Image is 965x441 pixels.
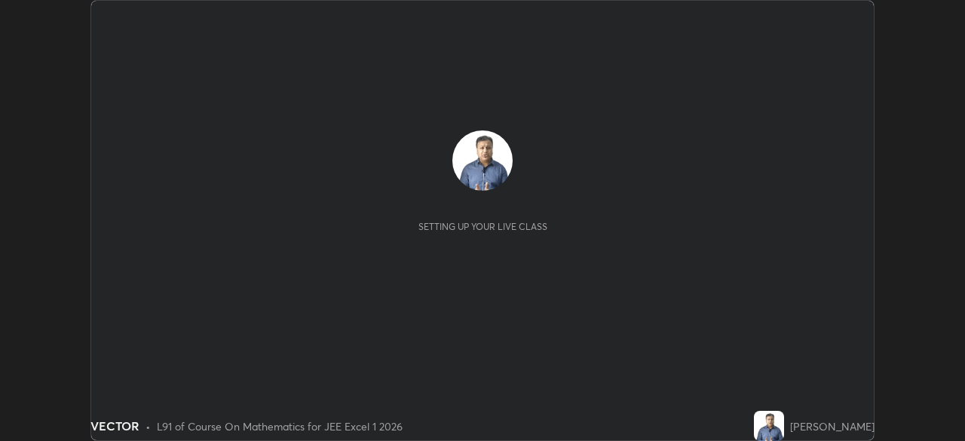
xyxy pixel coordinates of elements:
[452,130,513,191] img: b46e901505a44cd682be6eef0f3141f9.jpg
[146,418,151,434] div: •
[790,418,875,434] div: [PERSON_NAME]
[754,411,784,441] img: b46e901505a44cd682be6eef0f3141f9.jpg
[157,418,403,434] div: L91 of Course On Mathematics for JEE Excel 1 2026
[90,417,139,435] div: VECTOR
[418,221,547,232] div: Setting up your live class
